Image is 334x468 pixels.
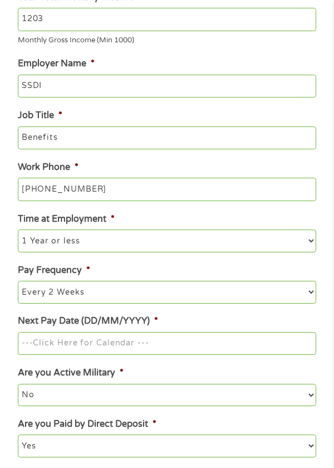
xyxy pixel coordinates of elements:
[18,126,316,150] input: Cashier
[18,162,78,173] label: Work Phone
[18,58,94,70] label: Employer Name
[18,315,158,327] label: Next Pay Date (DD/MM/YYYY)
[18,332,316,355] input: ---Click Here for Calendar ---
[18,178,316,201] input: (231) 754-4010
[18,265,90,276] label: Pay Frequency
[18,31,316,46] div: Monthly Gross Income (Min 1000)
[18,8,316,31] input: 1800
[18,213,114,225] label: Time at Employment
[18,75,316,98] input: Walmart
[18,110,62,121] label: Job Title
[18,367,123,379] label: Are you Active Military
[18,418,156,430] label: Are you Paid by Direct Deposit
